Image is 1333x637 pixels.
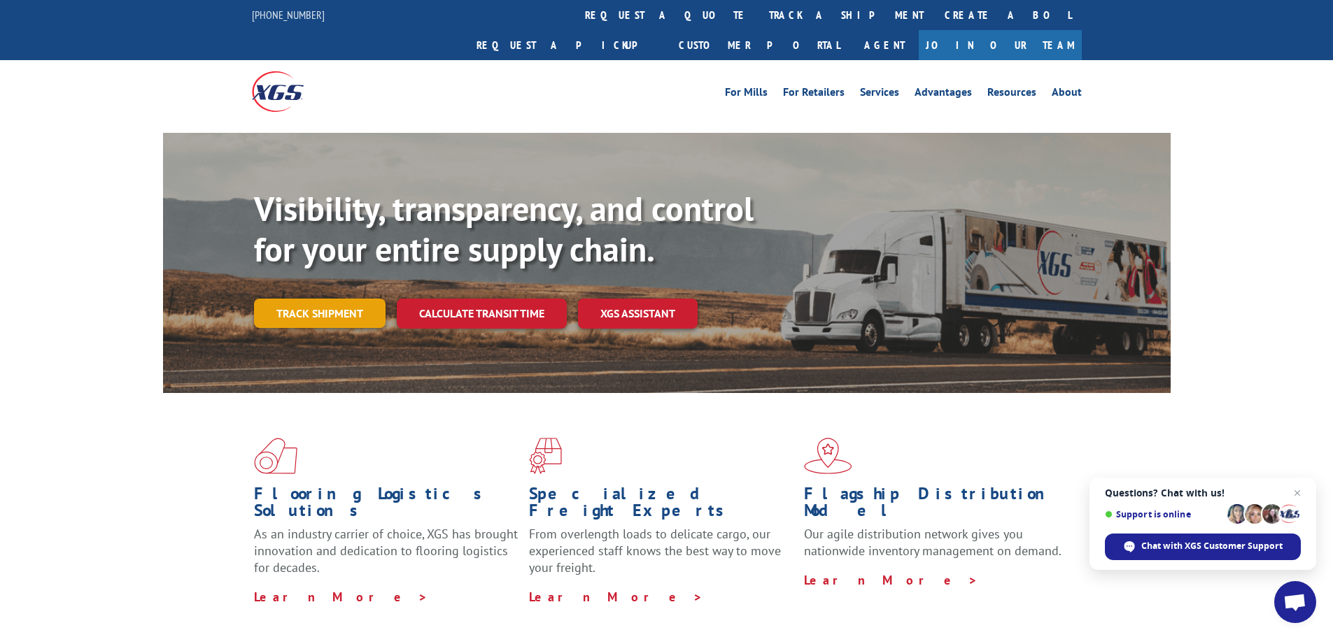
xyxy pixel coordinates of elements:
p: From overlength loads to delicate cargo, our experienced staff knows the best way to move your fr... [529,526,794,588]
a: Services [860,87,899,102]
img: xgs-icon-focused-on-flooring-red [529,438,562,474]
a: For Mills [725,87,768,102]
span: As an industry carrier of choice, XGS has brought innovation and dedication to flooring logistics... [254,526,518,575]
h1: Flagship Distribution Model [804,485,1068,526]
span: Close chat [1289,485,1306,501]
h1: Flooring Logistics Solutions [254,485,519,526]
span: Our agile distribution network gives you nationwide inventory management on demand. [804,526,1062,559]
a: XGS ASSISTANT [578,299,698,329]
span: Questions? Chat with us! [1105,487,1301,499]
a: Request a pickup [466,30,668,60]
a: For Retailers [783,87,845,102]
a: Calculate transit time [397,299,567,329]
h1: Specialized Freight Experts [529,485,794,526]
a: Join Our Team [919,30,1082,60]
a: Agent [850,30,919,60]
a: Learn More > [254,589,428,605]
b: Visibility, transparency, and control for your entire supply chain. [254,187,754,271]
div: Open chat [1274,581,1316,623]
a: Customer Portal [668,30,850,60]
span: Support is online [1105,509,1222,520]
a: Advantages [915,87,972,102]
span: Chat with XGS Customer Support [1141,540,1283,552]
a: Track shipment [254,299,386,328]
a: Learn More > [529,589,703,605]
a: Resources [987,87,1036,102]
img: xgs-icon-total-supply-chain-intelligence-red [254,438,297,474]
div: Chat with XGS Customer Support [1105,534,1301,560]
img: xgs-icon-flagship-distribution-model-red [804,438,852,474]
a: About [1052,87,1082,102]
a: [PHONE_NUMBER] [252,8,325,22]
a: Learn More > [804,572,978,588]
